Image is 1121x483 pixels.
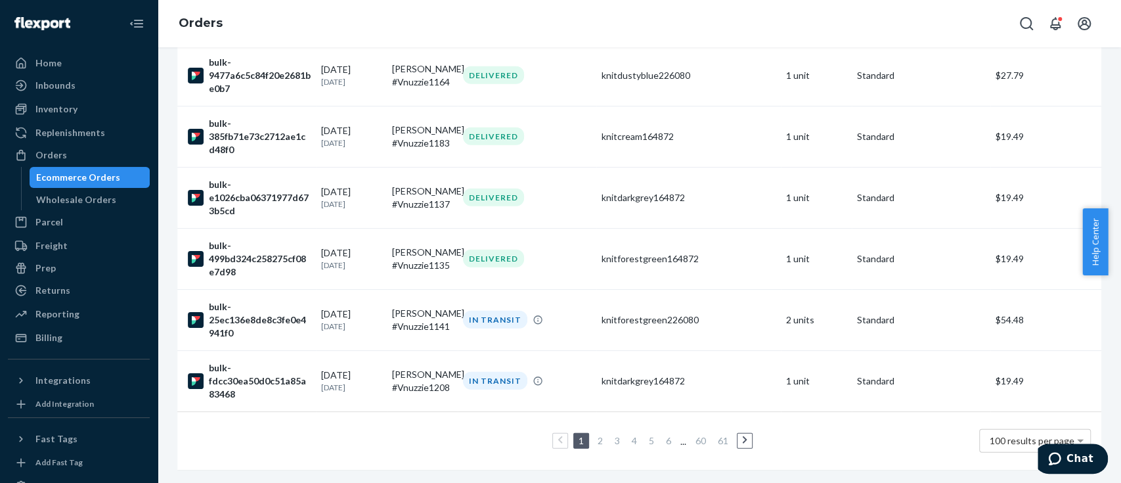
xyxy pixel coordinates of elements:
td: $19.49 [990,106,1101,167]
div: [DATE] [321,124,382,149]
div: Freight [35,239,68,252]
div: [DATE] [321,246,382,271]
p: [DATE] [321,260,382,271]
td: [PERSON_NAME] #Vnuzzie1135 [387,228,458,289]
a: Wholesale Orders [30,189,150,210]
a: Replenishments [8,122,150,143]
ol: breadcrumbs [168,5,233,43]
div: knitforestgreen164872 [602,252,776,265]
td: $19.49 [990,228,1101,289]
td: [PERSON_NAME] #Vnuzzie1208 [387,350,458,411]
td: [PERSON_NAME] #Vnuzzie1137 [387,167,458,228]
div: Orders [35,149,67,162]
div: Prep [35,262,56,275]
p: Standard [857,313,985,327]
div: IN TRANSIT [463,311,527,329]
div: Parcel [35,216,63,229]
a: Add Fast Tag [8,455,150,471]
div: Inbounds [35,79,76,92]
button: Open account menu [1071,11,1097,37]
a: Orders [8,145,150,166]
span: 100 results per page [990,435,1074,446]
div: bulk-499bd324c258275cf08e7d98 [188,239,311,279]
p: [DATE] [321,198,382,210]
li: ... [680,433,687,449]
div: knitdarkgrey164872 [602,375,776,388]
p: Standard [857,252,985,265]
div: knitcream164872 [602,130,776,143]
a: Ecommerce Orders [30,167,150,188]
td: 1 unit [781,167,852,228]
a: Page 1 is your current page [576,435,586,446]
a: Add Integration [8,396,150,412]
div: Integrations [35,374,91,387]
p: Standard [857,69,985,82]
div: knitdustyblue226080 [602,69,776,82]
div: IN TRANSIT [463,372,527,390]
a: Billing [8,327,150,348]
button: Help Center [1082,208,1108,275]
div: Wholesale Orders [36,193,116,206]
div: knitdarkgrey164872 [602,191,776,204]
button: Open Search Box [1013,11,1040,37]
div: Returns [35,284,70,297]
a: Page 61 [715,435,731,446]
a: Orders [179,16,223,30]
a: Page 5 [646,435,657,446]
a: Page 4 [629,435,640,446]
a: Page 60 [693,435,709,446]
div: [DATE] [321,369,382,393]
a: Inbounds [8,75,150,96]
button: Integrations [8,370,150,391]
a: Home [8,53,150,74]
p: Standard [857,130,985,143]
div: bulk-e1026cba06371977d673b5cd [188,178,311,218]
td: 1 unit [781,45,852,106]
td: $54.48 [990,289,1101,350]
a: Parcel [8,212,150,233]
div: DELIVERED [463,189,524,206]
a: Reporting [8,304,150,325]
p: [DATE] [321,137,382,149]
a: Page 3 [612,435,623,446]
div: Add Fast Tag [35,457,83,468]
a: Page 2 [595,435,605,446]
button: Open notifications [1042,11,1068,37]
a: Page 6 [663,435,674,446]
div: Reporting [35,308,79,321]
p: Standard [857,191,985,204]
div: Fast Tags [35,432,77,446]
img: Flexport logo [14,17,70,30]
div: bulk-9477a6c5c84f20e2681be0b7 [188,56,311,95]
td: [PERSON_NAME] #Vnuzzie1164 [387,45,458,106]
div: bulk-25ec136e8de8c3fe0e4941f0 [188,300,311,340]
div: knitforestgreen226080 [602,313,776,327]
div: Inventory [35,103,77,116]
p: [DATE] [321,76,382,87]
div: [DATE] [321,308,382,332]
a: Freight [8,235,150,256]
td: 2 units [781,289,852,350]
td: 1 unit [781,106,852,167]
div: [DATE] [321,185,382,210]
td: $27.79 [990,45,1101,106]
button: Close Navigation [123,11,150,37]
div: Ecommerce Orders [36,171,120,184]
a: Prep [8,258,150,279]
div: Add Integration [35,398,94,409]
div: bulk-385fb71e73c2712ae1cd48f0 [188,117,311,156]
iframe: Opens a widget where you can chat to one of our agents [1038,444,1108,476]
td: 1 unit [781,350,852,411]
div: DELIVERED [463,250,524,267]
p: Standard [857,375,985,388]
a: Inventory [8,99,150,120]
div: [DATE] [321,63,382,87]
td: 1 unit [781,228,852,289]
td: $19.49 [990,167,1101,228]
td: [PERSON_NAME] #Vnuzzie1183 [387,106,458,167]
div: DELIVERED [463,127,524,145]
p: [DATE] [321,382,382,393]
div: Home [35,57,62,70]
